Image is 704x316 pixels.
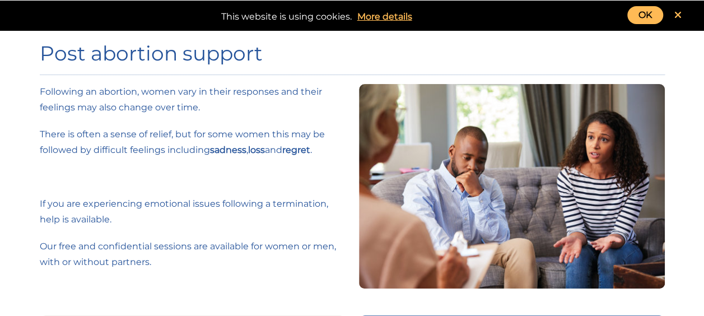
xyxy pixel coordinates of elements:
p: Our free and confidential sessions are available for women or men, with or without partners. [40,239,346,270]
a: More details [352,9,418,25]
h1: Post abortion support [40,41,665,66]
p: Following an abortion, women vary in their responses and their feelings may also change over time. [40,84,346,115]
div: This website is using cookies. [11,6,693,25]
strong: regret [282,145,310,155]
strong: loss [248,145,265,155]
p: There is often a sense of relief, but for some women this may be followed by difficult feelings i... [40,127,346,158]
p: If you are experiencing emotional issues following a termination, help is available. [40,196,346,227]
img: Young couple in crisis trying solve problem during counselling [359,84,665,288]
a: OK [627,6,663,24]
strong: sadness [210,145,246,155]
